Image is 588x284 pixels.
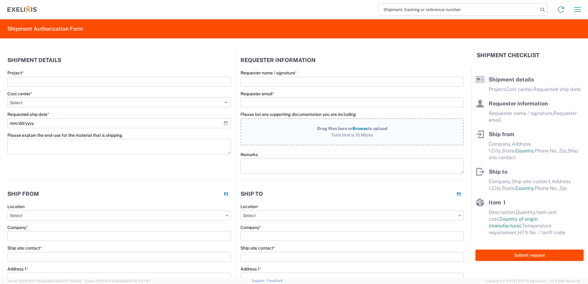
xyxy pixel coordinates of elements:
[7,112,49,117] label: Requested ship date
[240,152,258,157] label: Remarks
[559,185,566,191] span: Zip
[502,185,515,191] span: State,
[489,179,511,184] span: Company,
[559,148,568,154] span: Zip,
[7,204,25,209] label: Location
[240,245,275,251] label: Ship site contact
[7,211,231,220] input: Select
[240,91,274,97] label: Requester email
[515,148,534,154] span: Country,
[7,279,82,283] span: Server: 2025.16.0-21b0bc45e7b
[267,279,283,282] a: Feedback
[489,141,512,147] span: Company,
[489,168,507,175] span: Ship to
[7,266,28,272] label: Address 1
[240,204,258,209] label: Location
[489,216,538,229] span: Country of origin (manufacture),
[475,250,584,261] button: Submit request
[252,279,267,282] a: Support
[240,266,261,272] label: Address 1
[7,225,28,230] label: Company
[240,112,464,117] label: Please list any supporting documentation you are including
[7,191,39,197] h2: Ship from
[7,132,122,138] label: Please explain the end-use for the material that is shipping
[489,131,514,137] span: Ship from
[518,230,565,235] span: HTS No. / tariff code
[240,70,297,76] label: Requester name / signature
[7,245,42,251] label: Ship site contact
[7,57,61,63] h2: Shipment details
[248,132,457,138] span: Total limit is 10 Mbyte
[502,148,515,154] span: State,
[126,279,150,283] span: [DATE] 11:37:47
[489,110,553,116] span: Requester name / signature,
[352,126,368,131] span: Browse
[7,70,24,76] label: Project
[7,91,32,97] label: Cost center
[317,126,352,131] span: Drag files here or
[492,185,502,191] span: City,
[511,179,552,184] span: Ship site contact,
[477,52,539,59] h2: Shipment Checklist
[240,191,263,197] h2: Ship to
[489,76,534,83] span: Shipment details
[515,185,534,191] span: Country,
[489,199,501,206] span: Item
[368,126,387,131] span: to upload
[489,209,516,215] span: Description,
[240,57,316,63] h2: Requester information
[492,148,502,154] span: City,
[489,100,548,107] span: Requester information
[379,4,538,15] input: Shipment, tracking or reference number
[534,148,559,154] span: Phone No.,
[534,185,559,191] span: Phone No.,
[503,199,506,206] span: 1
[7,25,83,33] h2: Shipment Authorization Form
[240,225,261,230] label: Company
[533,86,581,92] span: Requested ship date
[58,279,82,283] span: [DATE] 11:54:36
[506,86,533,92] span: Cost center,
[516,209,536,215] span: Quantity,
[85,279,150,283] span: Client: 2025.16.0-b4dc8a9
[240,211,464,220] input: Select
[489,86,506,92] span: Project,
[486,278,581,284] span: Copyright © [DATE]-[DATE] Agistix Inc., All Rights Reserved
